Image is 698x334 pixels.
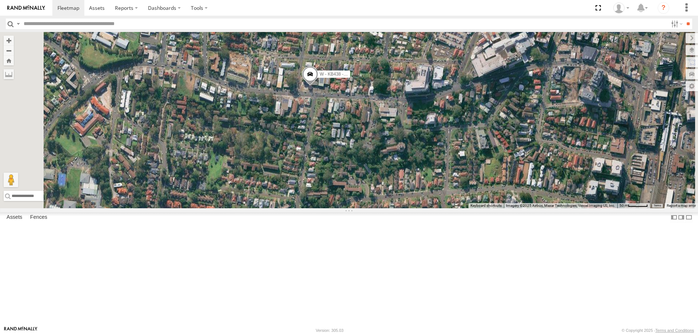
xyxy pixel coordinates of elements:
div: Version: 305.03 [316,328,344,333]
div: © Copyright 2025 - [622,328,694,333]
button: Zoom out [4,45,14,56]
label: Dock Summary Table to the Right [678,212,685,223]
button: Zoom in [4,36,14,45]
span: W - KB438 - [PERSON_NAME] [320,72,380,77]
span: Imagery ©2025 Airbus, Maxar Technologies, Vexcel Imaging US, Inc. [506,204,615,208]
label: Assets [3,212,26,222]
button: Map Scale: 50 m per 51 pixels [617,203,650,208]
label: Search Filter Options [668,19,684,29]
div: Tye Clark [611,3,632,13]
button: Drag Pegman onto the map to open Street View [4,173,18,187]
a: Terms and Conditions [655,328,694,333]
span: 50 m [619,204,628,208]
label: Search Query [15,19,21,29]
a: Report a map error [667,204,696,208]
img: rand-logo.svg [7,5,45,11]
label: Dock Summary Table to the Left [670,212,678,223]
i: ? [658,2,669,14]
label: Measure [4,69,14,79]
button: Keyboard shortcuts [470,203,502,208]
a: Visit our Website [4,327,37,334]
label: Map Settings [686,81,698,91]
label: Fences [27,212,51,222]
label: Hide Summary Table [685,212,693,223]
button: Zoom Home [4,56,14,65]
a: Terms [654,204,661,207]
